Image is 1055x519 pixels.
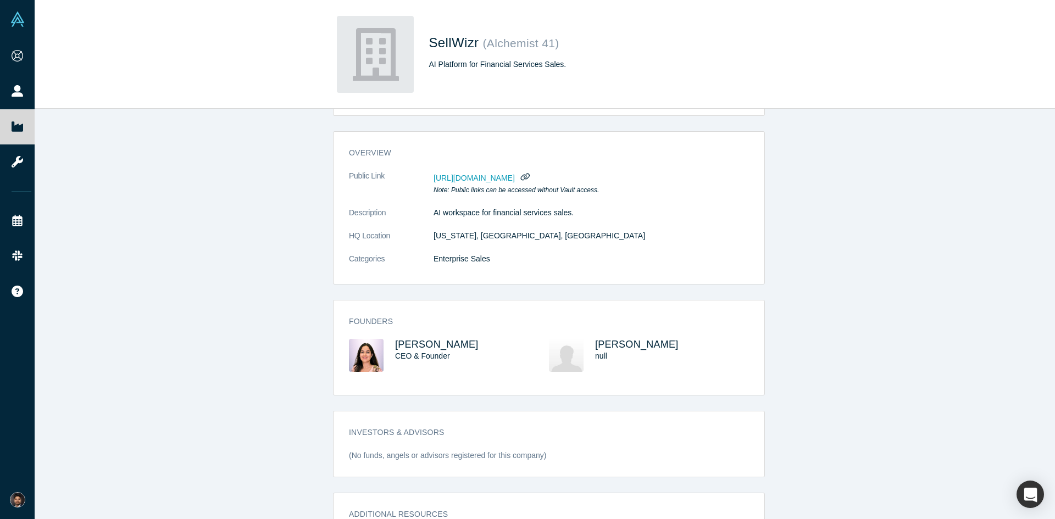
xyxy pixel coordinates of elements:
[349,147,734,159] h3: overview
[337,16,414,93] img: SellWizr's Logo
[595,351,607,360] span: null
[429,59,737,70] div: AI Platform for Financial Services Sales.
[434,230,749,242] dd: [US_STATE], [GEOGRAPHIC_DATA], [GEOGRAPHIC_DATA]
[434,186,599,194] em: Note: Public links can be accessed without Vault access.
[595,339,679,350] a: [PERSON_NAME]
[395,351,450,360] span: CEO & Founder
[349,427,734,438] h3: Investors & Advisors
[434,174,515,182] span: [URL][DOMAIN_NAME]
[349,230,434,253] dt: HQ Location
[10,492,25,507] img: Shine Oovattil's Account
[549,339,584,372] img: Vivek Sehgal's Profile Image
[482,37,559,49] small: ( Alchemist 41 )
[349,316,734,327] h3: Founders
[349,450,749,469] div: (No funds, angels or advisors registered for this company)
[349,339,384,372] img: Anku Chahal's Profile Image
[10,12,25,27] img: Alchemist Vault Logo
[349,170,385,182] span: Public Link
[349,207,434,230] dt: Description
[395,339,479,350] a: [PERSON_NAME]
[434,207,749,219] p: AI workspace for financial services sales.
[349,253,434,276] dt: Categories
[429,35,483,50] span: SellWizr
[434,254,490,263] span: Enterprise Sales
